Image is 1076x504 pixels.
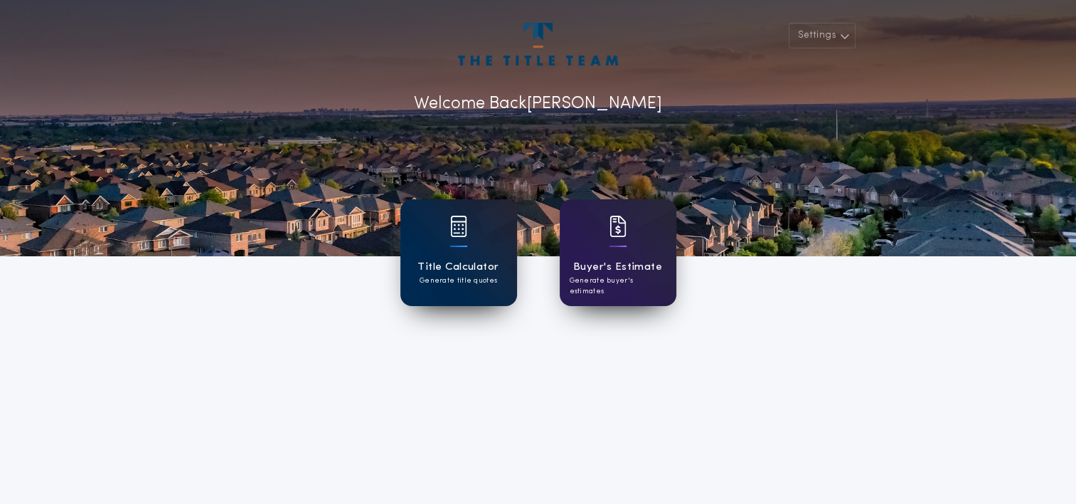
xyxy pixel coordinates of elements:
p: Generate title quotes [420,275,497,286]
a: card iconBuyer's EstimateGenerate buyer's estimates [560,199,676,306]
button: Settings [789,23,856,48]
p: Welcome Back [PERSON_NAME] [414,91,662,117]
h1: Buyer's Estimate [573,259,662,275]
img: account-logo [458,23,617,65]
img: card icon [609,216,627,237]
img: card icon [450,216,467,237]
p: Generate buyer's estimates [570,275,666,297]
h1: Title Calculator [417,259,499,275]
a: card iconTitle CalculatorGenerate title quotes [400,199,517,306]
